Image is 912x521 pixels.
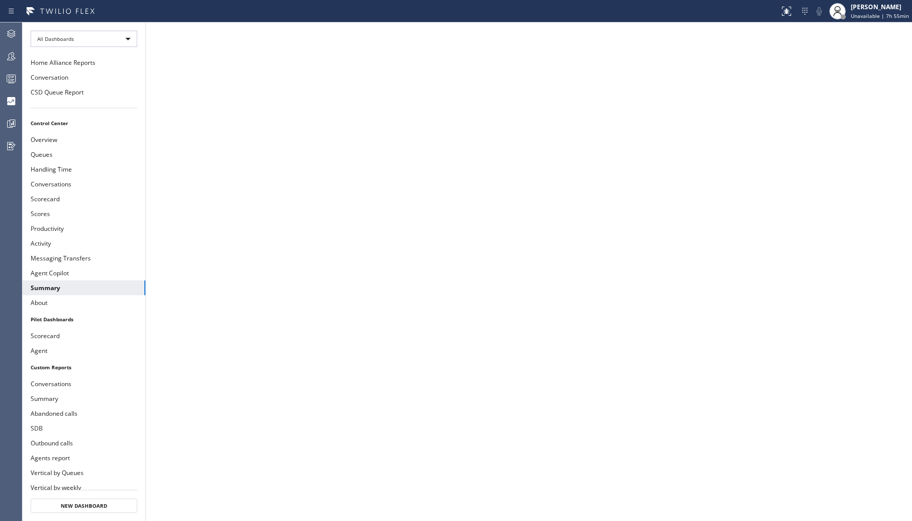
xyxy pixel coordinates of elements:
[22,55,145,70] button: Home Alliance Reports
[22,295,145,310] button: About
[22,221,145,236] button: Productivity
[22,132,145,147] button: Overview
[22,116,145,130] li: Control Center
[22,280,145,295] button: Summary
[22,313,145,326] li: Pilot Dashboards
[22,361,145,374] li: Custom Reports
[22,162,145,177] button: Handling Time
[22,376,145,391] button: Conversations
[22,70,145,85] button: Conversation
[31,31,137,47] div: All Dashboards
[22,391,145,406] button: Summary
[22,192,145,206] button: Scorecard
[22,236,145,251] button: Activity
[22,147,145,162] button: Queues
[22,451,145,465] button: Agents report
[22,206,145,221] button: Scores
[22,343,145,358] button: Agent
[22,266,145,280] button: Agent Copilot
[22,436,145,451] button: Outbound calls
[22,480,145,495] button: Vertical by weekly
[146,22,912,521] iframe: dashboard_9f6bb337dffe
[22,328,145,343] button: Scorecard
[31,499,137,513] button: New Dashboard
[22,406,145,421] button: Abandoned calls
[22,465,145,480] button: Vertical by Queues
[22,421,145,436] button: SDB
[812,4,826,18] button: Mute
[851,12,909,19] span: Unavailable | 7h 55min
[22,85,145,100] button: CSD Queue Report
[851,3,909,11] div: [PERSON_NAME]
[22,177,145,192] button: Conversations
[22,251,145,266] button: Messaging Transfers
